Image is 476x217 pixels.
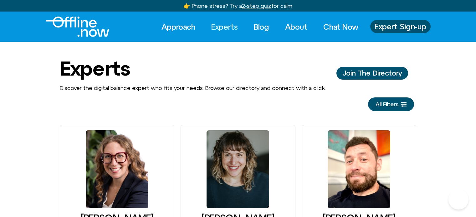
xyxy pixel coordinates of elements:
a: Blog [248,20,275,34]
span: All Filters [376,101,398,107]
u: 2-step quiz [242,2,271,9]
a: Expert Sign-up [370,20,431,33]
a: 👉 Phone stress? Try a2-step quizfor calm [183,2,292,9]
h1: Experts [60,57,130,79]
a: Join The Director [336,67,408,79]
span: Discover the digital balance expert who fits your needs. Browse our directory and connect with a ... [60,85,326,91]
span: Expert Sign-up [375,22,426,31]
div: Logo [46,17,99,37]
iframe: Botpress [448,190,468,210]
span: Join The Directory [343,69,402,77]
a: About [279,20,313,34]
a: Chat Now [318,20,364,34]
img: offline.now [46,17,109,37]
nav: Menu [156,20,364,34]
a: Experts [206,20,243,34]
a: All Filters [368,97,414,111]
a: Approach [156,20,201,34]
